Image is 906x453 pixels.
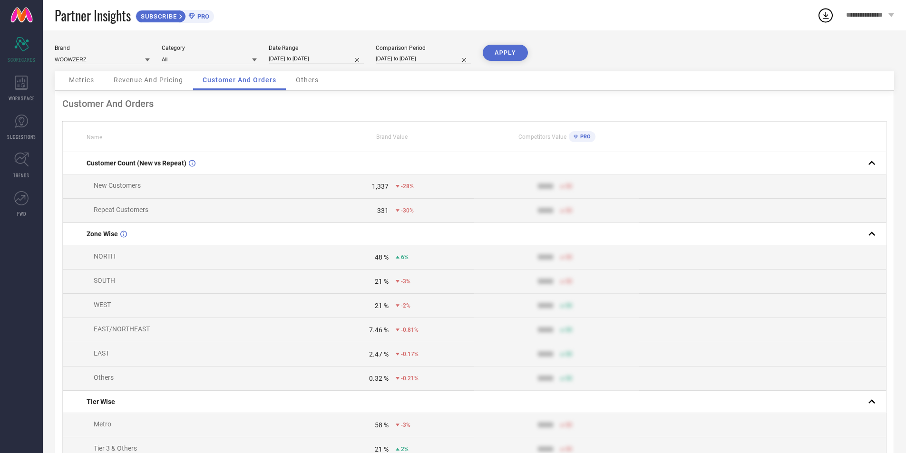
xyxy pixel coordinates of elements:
span: -2% [401,302,410,309]
div: 9999 [538,445,553,453]
div: 9999 [538,350,553,358]
span: New Customers [94,182,141,189]
span: -3% [401,278,410,285]
span: -0.21% [401,375,419,382]
div: 2.47 % [369,350,389,358]
span: -30% [401,207,414,214]
button: APPLY [483,45,528,61]
div: 9999 [538,326,553,334]
div: Comparison Period [376,45,471,51]
div: 9999 [538,421,553,429]
span: 50 [565,183,572,190]
span: 50 [565,207,572,214]
span: Zone Wise [87,230,118,238]
div: 48 % [375,253,389,261]
span: -28% [401,183,414,190]
div: 21 % [375,278,389,285]
div: 9999 [538,375,553,382]
div: 9999 [538,207,553,214]
span: SUBSCRIBE [136,13,179,20]
span: EAST [94,349,109,357]
span: NORTH [94,252,116,260]
div: Brand [55,45,150,51]
span: Metro [94,420,111,428]
span: EAST/NORTHEAST [94,325,150,333]
span: 50 [565,254,572,260]
span: Brand Value [376,134,408,140]
span: TRENDS [13,172,29,179]
span: 50 [565,422,572,428]
div: 21 % [375,445,389,453]
span: Tier Wise [87,398,115,405]
span: Tier 3 & Others [94,444,137,452]
span: Repeat Customers [94,206,148,213]
span: -3% [401,422,410,428]
span: Others [94,374,114,381]
div: 21 % [375,302,389,309]
span: SOUTH [94,277,115,284]
span: 50 [565,446,572,453]
span: 6% [401,254,409,260]
span: PRO [195,13,209,20]
div: 9999 [538,278,553,285]
span: -0.17% [401,351,419,357]
div: 0.32 % [369,375,389,382]
div: 331 [377,207,389,214]
div: 7.46 % [369,326,389,334]
span: 50 [565,278,572,285]
span: Revenue And Pricing [114,76,183,84]
span: 50 [565,351,572,357]
div: Category [162,45,257,51]
span: -0.81% [401,327,419,333]
span: Others [296,76,319,84]
div: Open download list [817,7,834,24]
div: 9999 [538,302,553,309]
span: 2% [401,446,409,453]
span: Partner Insights [55,6,131,25]
div: 1,337 [372,183,389,190]
span: WORKSPACE [9,95,35,102]
div: 9999 [538,253,553,261]
span: FWD [17,210,26,217]
span: Metrics [69,76,94,84]
span: 50 [565,302,572,309]
span: 50 [565,375,572,382]
span: Name [87,134,102,141]
div: 58 % [375,421,389,429]
span: PRO [578,134,591,140]
a: SUBSCRIBEPRO [136,8,214,23]
span: SUGGESTIONS [7,133,36,140]
div: Customer And Orders [62,98,887,109]
span: Customer And Orders [203,76,276,84]
div: 9999 [538,183,553,190]
div: Date Range [269,45,364,51]
input: Select date range [269,54,364,64]
span: Competitors Value [518,134,566,140]
span: SCORECARDS [8,56,36,63]
input: Select comparison period [376,54,471,64]
span: Customer Count (New vs Repeat) [87,159,186,167]
span: WEST [94,301,111,308]
span: 50 [565,327,572,333]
